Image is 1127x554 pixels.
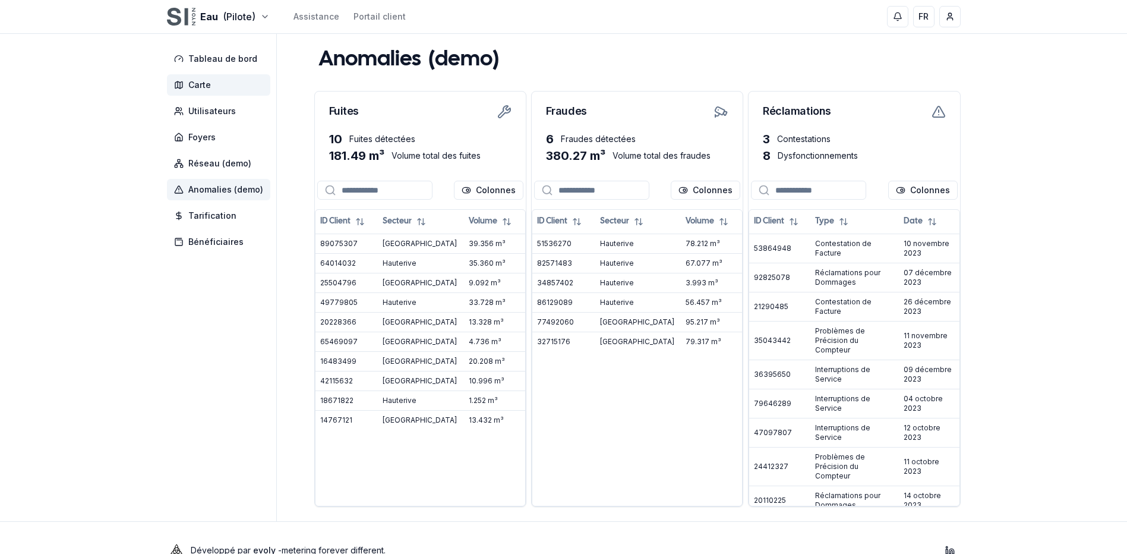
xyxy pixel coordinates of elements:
[319,48,499,72] h1: Anomalies (demo)
[378,253,464,273] td: Hauterive
[913,6,935,27] button: FR
[383,216,412,228] span: Secteur
[532,253,595,273] td: 82571483
[462,212,519,231] button: Not sorted. Click to sort ascending.
[749,486,810,515] td: 20110225
[899,360,959,389] td: 09 décembre 2023
[188,210,236,222] span: Tarification
[749,447,810,486] td: 24412327
[188,236,244,248] span: Bénéficiaires
[378,351,464,371] td: [GEOGRAPHIC_DATA]
[329,147,384,164] span: 181.49 m³
[188,79,211,91] span: Carte
[763,147,771,164] span: 8
[315,332,378,351] td: 65469097
[315,391,378,410] td: 18671822
[188,105,236,117] span: Utilisateurs
[320,216,351,228] span: ID Client
[747,212,806,231] button: Not sorted. Click to sort ascending.
[188,158,251,169] span: Réseau (demo)
[530,212,589,231] button: Not sorted. Click to sort ascending.
[681,273,742,292] td: 3.993 m³
[899,234,959,263] td: 10 novembre 2023
[918,11,929,23] span: FR
[899,418,959,447] td: 12 octobre 2023
[600,216,629,228] span: Secteur
[546,147,605,164] span: 380.27 m³
[167,100,275,122] a: Utilisateurs
[681,312,742,332] td: 95.217 m³
[778,150,858,162] span: Dysfonctionnements
[378,391,464,410] td: Hauterive
[353,11,406,23] a: Portail client
[464,234,525,253] td: 39.356 m³
[167,48,275,70] a: Tableau de bord
[904,216,923,228] span: Date
[167,205,275,226] a: Tarification
[815,216,834,228] span: Type
[315,292,378,312] td: 49779805
[899,321,959,360] td: 11 novembre 2023
[754,216,784,228] span: ID Client
[810,360,899,389] td: Interruptions de Service
[464,312,525,332] td: 13.328 m³
[749,292,810,321] td: 21290485
[749,418,810,447] td: 47097807
[329,131,342,147] span: 10
[593,212,651,231] button: Not sorted. Click to sort ascending.
[899,486,959,515] td: 14 octobre 2023
[293,11,339,23] a: Assistance
[749,263,810,292] td: 92825078
[899,389,959,418] td: 04 octobre 2023
[167,2,195,31] img: SI Nyon - Eau Logo
[464,273,525,292] td: 9.092 m³
[532,332,595,351] td: 32715176
[313,212,372,231] button: Not sorted. Click to sort ascending.
[546,131,554,147] span: 6
[810,292,899,321] td: Contestation de Facture
[315,234,378,253] td: 89075307
[167,127,275,148] a: Foyers
[810,321,899,360] td: Problèmes de Précision du Compteur
[464,371,525,391] td: 10.996 m³
[378,292,464,312] td: Hauterive
[681,234,742,253] td: 78.212 m³
[188,53,257,65] span: Tableau de bord
[375,212,433,231] button: Not sorted. Click to sort ascending.
[532,273,595,292] td: 34857402
[763,131,770,147] span: 3
[546,106,728,117] h3: Fraudes
[315,410,378,430] td: 14767121
[329,106,512,117] h3: Fuites
[378,273,464,292] td: [GEOGRAPHIC_DATA]
[899,263,959,292] td: 07 décembre 2023
[810,263,899,292] td: Réclamations pour Dommages
[315,312,378,332] td: 20228366
[899,447,959,486] td: 11 octobre 2023
[378,410,464,430] td: [GEOGRAPHIC_DATA]
[888,181,958,200] button: Cocher les colonnes
[678,212,735,231] button: Not sorted. Click to sort ascending.
[464,253,525,273] td: 35.360 m³
[810,447,899,486] td: Problèmes de Précision du Compteur
[167,74,275,96] a: Carte
[561,133,636,145] span: Fraudes détectées
[200,10,218,24] span: Eau
[810,418,899,447] td: Interruptions de Service
[749,360,810,389] td: 36395650
[537,216,567,228] span: ID Client
[464,410,525,430] td: 13.432 m³
[595,234,681,253] td: Hauterive
[167,231,275,253] a: Bénéficiaires
[464,391,525,410] td: 1.252 m³
[613,150,711,162] span: Volume total des fraudes
[167,179,275,200] a: Anomalies (demo)
[896,212,944,231] button: Not sorted. Click to sort ascending.
[454,181,523,200] button: Cocher les colonnes
[810,234,899,263] td: Contestation de Facture
[899,292,959,321] td: 26 décembre 2023
[464,332,525,351] td: 4.736 m³
[469,216,497,228] span: Volume
[532,312,595,332] td: 77492060
[749,234,810,263] td: 53864948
